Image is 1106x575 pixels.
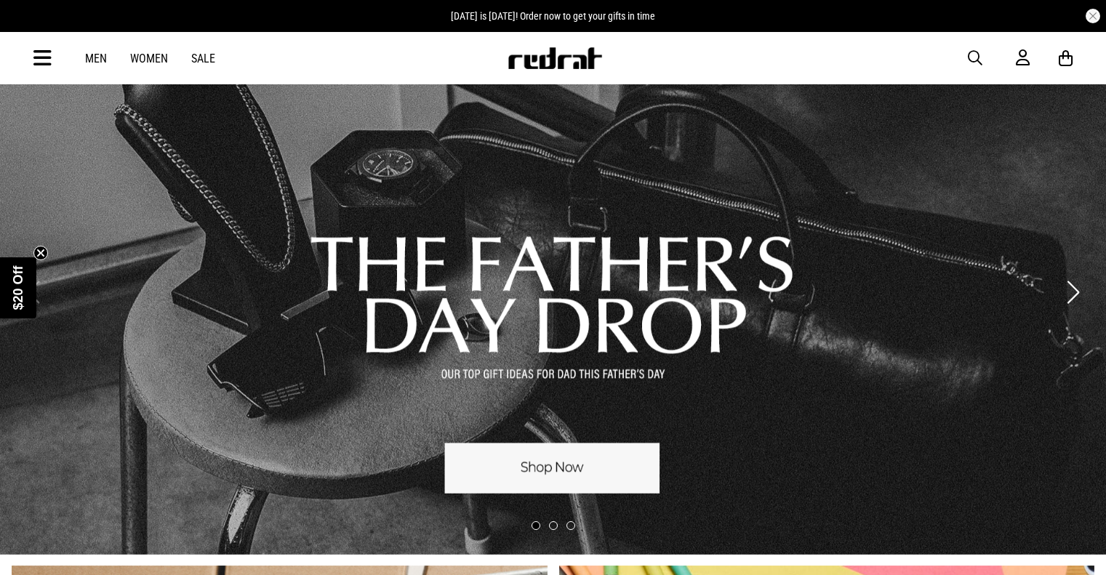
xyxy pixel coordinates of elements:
span: [DATE] is [DATE]! Order now to get your gifts in time [451,10,655,22]
a: Women [130,52,168,65]
span: $20 Off [11,265,25,310]
img: Redrat logo [507,47,603,69]
a: Men [85,52,107,65]
button: Next slide [1063,276,1083,308]
button: Close teaser [33,246,48,260]
a: Sale [191,52,215,65]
